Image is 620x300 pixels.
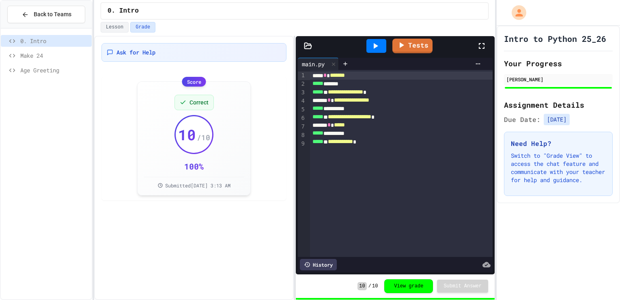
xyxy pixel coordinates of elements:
[511,139,606,148] h3: Need Help?
[178,126,196,143] span: 10
[34,10,71,19] span: Back to Teams
[392,39,433,53] a: Tests
[504,115,540,124] span: Due Date:
[368,283,371,289] span: /
[182,77,206,87] div: Score
[586,267,612,292] iframe: chat widget
[298,106,306,114] div: 5
[298,58,339,70] div: main.py
[184,161,204,172] div: 100 %
[384,279,433,293] button: View grade
[20,37,88,45] span: 0. Intro
[504,33,606,44] h1: Intro to Python 25_26
[511,152,606,184] p: Switch to "Grade View" to access the chat feature and communicate with your teacher for help and ...
[506,76,610,83] div: [PERSON_NAME]
[101,22,129,33] button: Lesson
[7,6,85,23] button: Back to Teams
[298,114,306,123] div: 6
[437,280,488,293] button: Submit Answer
[116,48,155,57] span: Ask for Help
[372,283,378,289] span: 10
[504,58,613,69] h2: Your Progress
[503,3,528,22] div: My Account
[298,131,306,140] div: 8
[20,66,88,74] span: Age Greeting
[298,72,306,80] div: 1
[504,99,613,111] h2: Assignment Details
[20,51,88,60] span: Make 24
[130,22,155,33] button: Grade
[298,80,306,89] div: 2
[189,98,209,107] span: Correct
[298,140,306,148] div: 9
[165,182,230,189] span: Submitted [DATE] 3:13 AM
[544,114,570,125] span: [DATE]
[443,283,482,289] span: Submit Answer
[298,89,306,97] div: 3
[357,282,366,290] span: 10
[553,232,612,267] iframe: chat widget
[300,259,337,270] div: History
[298,123,306,131] div: 7
[197,132,210,143] span: / 10
[298,60,329,68] div: main.py
[108,6,139,16] span: 0. Intro
[298,97,306,106] div: 4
